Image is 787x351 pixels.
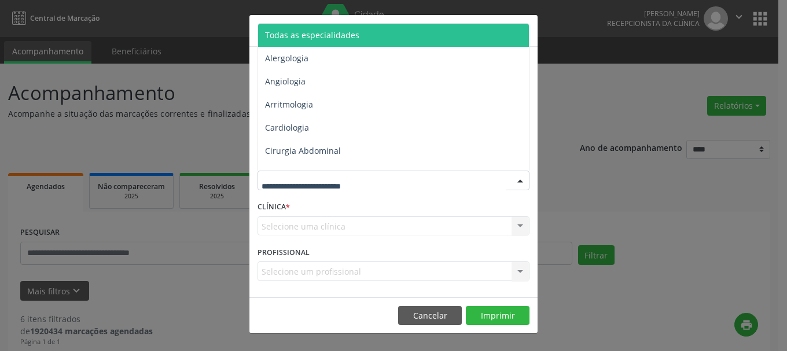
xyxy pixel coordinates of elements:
button: Close [514,15,538,43]
label: CLÍNICA [258,198,290,216]
span: Alergologia [265,53,308,64]
button: Imprimir [466,306,529,326]
span: Cirurgia Abdominal [265,145,341,156]
label: PROFISSIONAL [258,243,310,261]
span: Cardiologia [265,122,309,133]
span: Angiologia [265,76,306,87]
span: Cirurgia Bariatrica [265,168,336,179]
h5: Relatório de agendamentos [258,23,390,38]
span: Todas as especialidades [265,29,359,40]
span: Arritmologia [265,99,313,110]
button: Cancelar [398,306,462,326]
